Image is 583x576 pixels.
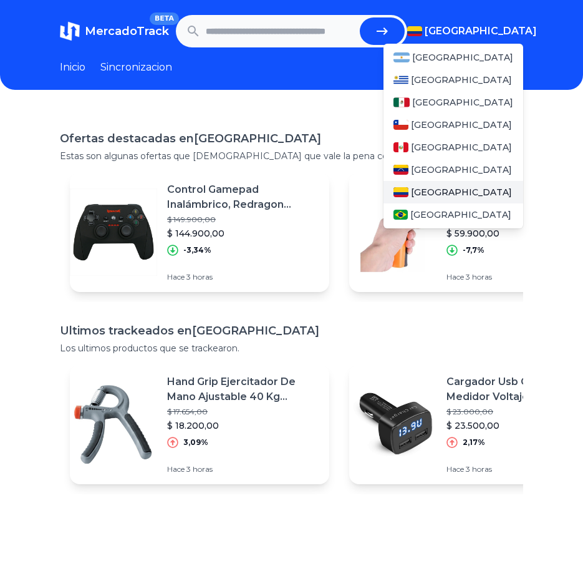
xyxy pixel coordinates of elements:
[60,21,80,41] img: MercadoTrack
[349,381,436,468] img: Featured image
[411,74,512,86] span: [GEOGRAPHIC_DATA]
[60,322,523,339] h1: Ultimos trackeados en [GEOGRAPHIC_DATA]
[60,342,523,354] p: Los ultimos productos que se trackearon.
[70,172,329,292] a: Featured imageControl Gamepad Inalámbrico, Redragon Harrow G808, Pc / Ps3$ 149.900,00$ 144.900,00...
[60,130,523,147] h1: Ofertas destacadas en [GEOGRAPHIC_DATA]
[167,227,319,240] p: $ 144.900,00
[60,21,169,41] a: MercadoTrackBETA
[463,245,484,255] p: -7,7%
[383,91,523,114] a: Mexico[GEOGRAPHIC_DATA]
[393,52,410,62] img: Argentina
[407,24,523,39] button: [GEOGRAPHIC_DATA]
[183,437,208,447] p: 3,09%
[167,272,319,282] p: Hace 3 horas
[463,437,485,447] p: 2,17%
[60,60,85,75] a: Inicio
[393,210,408,220] img: Brasil
[393,75,408,85] img: Uruguay
[167,182,319,212] p: Control Gamepad Inalámbrico, Redragon Harrow G808, Pc / Ps3
[393,97,410,107] img: Mexico
[383,159,523,181] a: Venezuela[GEOGRAPHIC_DATA]
[411,141,512,154] span: [GEOGRAPHIC_DATA]
[383,114,523,136] a: Chile[GEOGRAPHIC_DATA]
[411,186,512,198] span: [GEOGRAPHIC_DATA]
[393,120,408,130] img: Chile
[425,24,537,39] span: [GEOGRAPHIC_DATA]
[410,208,511,221] span: [GEOGRAPHIC_DATA]
[70,188,157,276] img: Featured image
[407,26,422,36] img: Colombia
[70,381,157,468] img: Featured image
[383,136,523,159] a: Peru[GEOGRAPHIC_DATA]
[167,215,319,225] p: $ 149.900,00
[383,203,523,226] a: Brasil[GEOGRAPHIC_DATA]
[411,119,512,131] span: [GEOGRAPHIC_DATA]
[393,165,408,175] img: Venezuela
[100,60,172,75] a: Sincronizacion
[167,374,319,404] p: Hand Grip Ejercitador De Mano Ajustable 40 Kg Sportfitness
[349,188,436,276] img: Featured image
[383,69,523,91] a: Uruguay[GEOGRAPHIC_DATA]
[85,24,169,38] span: MercadoTrack
[383,46,523,69] a: Argentina[GEOGRAPHIC_DATA]
[412,51,513,64] span: [GEOGRAPHIC_DATA]
[412,96,513,109] span: [GEOGRAPHIC_DATA]
[70,364,329,484] a: Featured imageHand Grip Ejercitador De Mano Ajustable 40 Kg Sportfitness$ 17.654,00$ 18.200,003,0...
[383,181,523,203] a: Colombia[GEOGRAPHIC_DATA]
[60,150,523,162] p: Estas son algunas ofertas que [DEMOGRAPHIC_DATA] que vale la pena compartir.
[393,187,408,197] img: Colombia
[150,12,179,25] span: BETA
[183,245,211,255] p: -3,34%
[167,464,319,474] p: Hace 3 horas
[411,164,512,176] span: [GEOGRAPHIC_DATA]
[167,419,319,432] p: $ 18.200,00
[167,407,319,417] p: $ 17.654,00
[393,142,408,152] img: Peru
